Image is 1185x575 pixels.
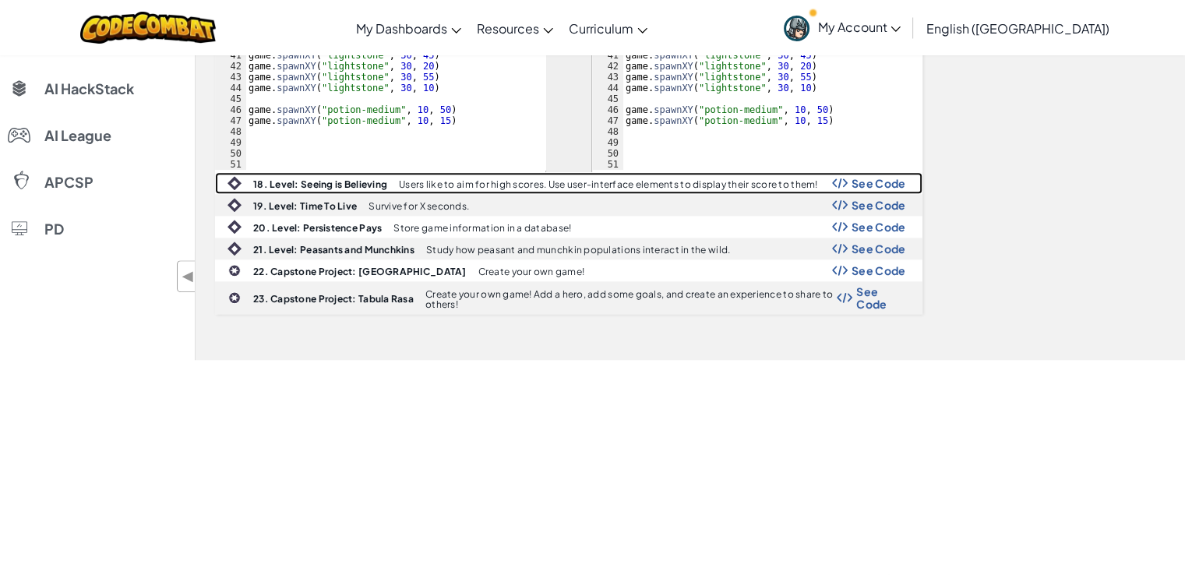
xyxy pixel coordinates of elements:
[399,179,817,189] p: Users like to aim for high scores. Use user-interface elements to display their score to them!
[215,115,246,126] div: 47
[227,220,242,234] img: IconIntro.svg
[592,159,623,170] div: 51
[228,291,241,304] img: IconCapstoneLevel.svg
[425,289,837,309] p: Create your own game! Add a hero, add some goals, and create an experience to share to others!
[837,292,852,303] img: Show Code Logo
[253,266,467,277] b: 22. Capstone Project: [GEOGRAPHIC_DATA]
[592,104,623,115] div: 46
[215,194,922,216] a: 19. Level: Time To Live Survive for X seconds. Show Code Logo See Code
[215,126,246,137] div: 48
[215,281,922,314] a: 23. Capstone Project: Tabula Rasa Create your own game! Add a hero, add some goals, and create an...
[80,12,217,44] img: CodeCombat logo
[228,264,241,277] img: IconCapstoneLevel.svg
[227,242,242,256] img: IconIntro.svg
[215,172,922,194] a: 18. Level: Seeing is Believing Users like to aim for high scores. Use user-interface elements to ...
[215,50,246,61] div: 41
[832,265,848,276] img: Show Code Logo
[227,176,242,190] img: IconIntro.svg
[182,265,195,287] span: ◀
[592,61,623,72] div: 42
[215,72,246,83] div: 43
[776,3,908,52] a: My Account
[348,7,469,49] a: My Dashboards
[852,264,906,277] span: See Code
[215,148,246,159] div: 50
[393,223,571,233] p: Store game information in a database!
[592,50,623,61] div: 41
[469,7,561,49] a: Resources
[592,137,623,148] div: 49
[852,220,906,233] span: See Code
[856,285,905,310] span: See Code
[215,137,246,148] div: 49
[253,222,382,234] b: 20. Level: Persistence Pays
[356,20,447,37] span: My Dashboards
[852,199,906,211] span: See Code
[926,20,1109,37] span: English ([GEOGRAPHIC_DATA])
[477,20,539,37] span: Resources
[215,93,246,104] div: 45
[215,61,246,72] div: 42
[592,126,623,137] div: 48
[592,93,623,104] div: 45
[852,177,906,189] span: See Code
[561,7,655,49] a: Curriculum
[852,242,906,255] span: See Code
[592,83,623,93] div: 44
[253,178,387,190] b: 18. Level: Seeing is Believing
[369,201,469,211] p: Survive for X seconds.
[215,104,246,115] div: 46
[918,7,1116,49] a: English ([GEOGRAPHIC_DATA])
[215,83,246,93] div: 44
[569,20,633,37] span: Curriculum
[784,16,809,41] img: avatar
[227,198,242,212] img: IconIntro.svg
[215,216,922,238] a: 20. Level: Persistence Pays Store game information in a database! Show Code Logo See Code
[817,19,901,35] span: My Account
[426,245,730,255] p: Study how peasant and munchkin populations interact in the wild.
[832,221,848,232] img: Show Code Logo
[832,178,848,189] img: Show Code Logo
[253,293,414,305] b: 23. Capstone Project: Tabula Rasa
[592,115,623,126] div: 47
[44,129,111,143] span: AI League
[832,243,848,254] img: Show Code Logo
[215,159,246,170] div: 51
[478,266,585,277] p: Create your own game!
[592,148,623,159] div: 50
[592,72,623,83] div: 43
[253,244,414,256] b: 21. Level: Peasants and Munchkins
[832,199,848,210] img: Show Code Logo
[215,238,922,259] a: 21. Level: Peasants and Munchkins Study how peasant and munchkin populations interact in the wild...
[215,259,922,281] a: 22. Capstone Project: [GEOGRAPHIC_DATA] Create your own game! Show Code Logo See Code
[253,200,357,212] b: 19. Level: Time To Live
[44,82,134,96] span: AI HackStack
